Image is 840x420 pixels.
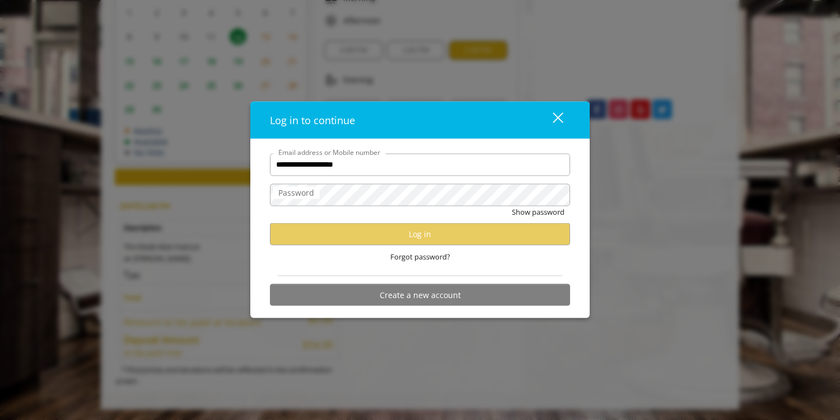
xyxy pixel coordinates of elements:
button: Log in [270,223,570,245]
div: close dialog [540,112,562,129]
button: Show password [512,206,564,218]
label: Email address or Mobile number [273,147,386,157]
button: Create a new account [270,284,570,306]
input: Email address or Mobile number [270,153,570,176]
label: Password [273,186,320,199]
input: Password [270,183,570,206]
keeper-lock: Open Keeper Popup [551,188,564,201]
span: Forgot password? [390,251,450,262]
keeper-lock: Open Keeper Popup [551,158,564,171]
span: Log in to continue [270,113,355,126]
button: close dialog [532,108,570,131]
